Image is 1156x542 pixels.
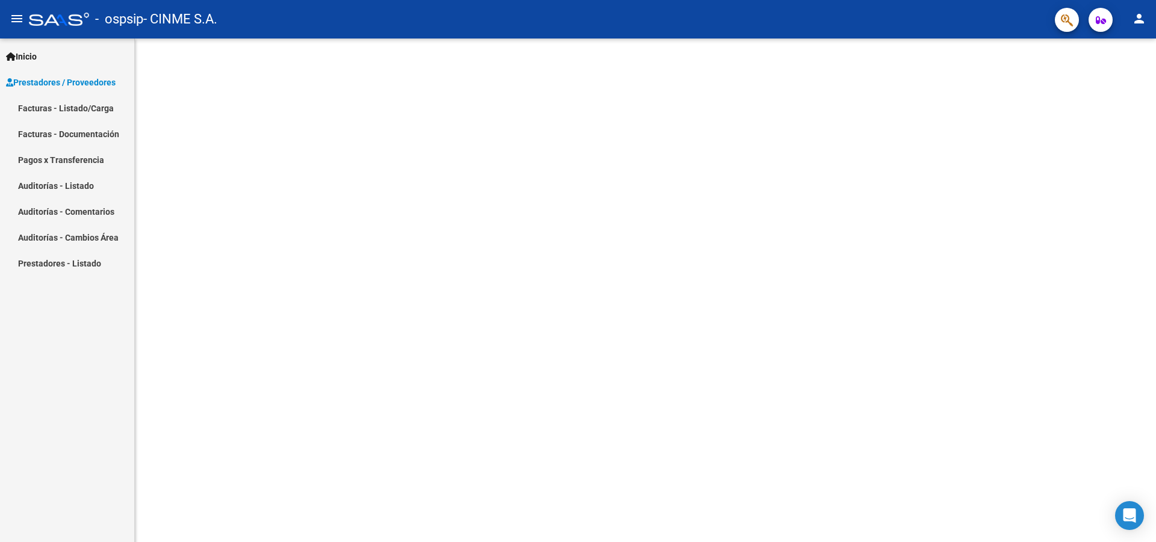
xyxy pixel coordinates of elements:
[95,6,143,32] span: - ospsip
[10,11,24,26] mat-icon: menu
[1115,501,1144,530] div: Open Intercom Messenger
[6,76,116,89] span: Prestadores / Proveedores
[1132,11,1146,26] mat-icon: person
[143,6,217,32] span: - CINME S.A.
[6,50,37,63] span: Inicio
